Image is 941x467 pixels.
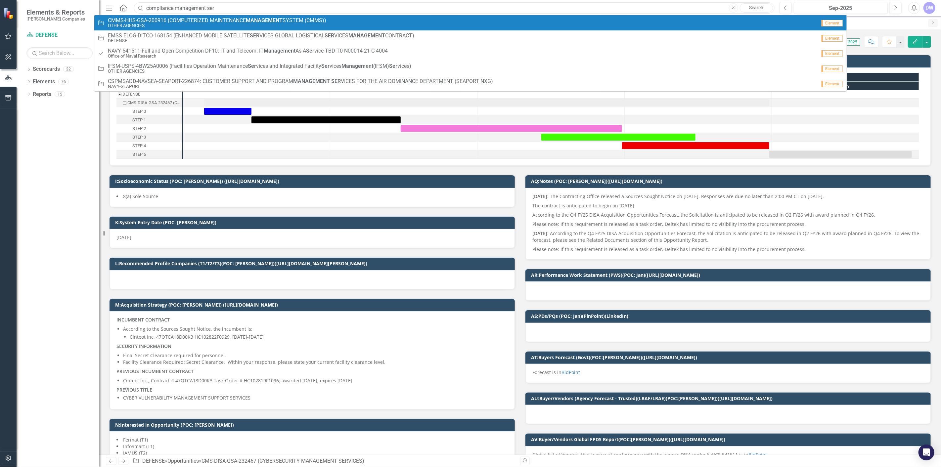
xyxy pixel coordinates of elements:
p: According to the Q4 FY25 DISA Acquisition Opportunities Forecast, the Solicitation is anticipated... [532,210,924,220]
div: STEP 5 [132,150,146,159]
div: CMS-DISA-GSA-232467 (CYBERSECURITY MANAGEMENT SERVICES) [202,458,364,464]
span: Elements & Reports [26,8,85,16]
a: Opportunities [167,458,199,464]
span: Element [822,81,843,87]
strong: INCUMBENT CONTRACT [116,317,170,323]
strong: Ser [248,63,256,69]
button: DW [923,2,935,14]
strong: [DATE] [532,230,547,236]
div: DEFENSE [116,90,182,99]
p: Forecast is in [532,369,924,376]
span: Element [822,20,843,26]
strong: Management [341,63,373,69]
a: IFSM-USPS-4BW25A0006 (Facilities Operation MaintenanceServices and Integrated FacilityServicesMan... [94,61,846,76]
span: [DATE] [116,234,131,240]
strong: SER [331,78,341,84]
div: Task: Start date: 2026-03-14 End date: 2026-04-15 [541,134,695,141]
div: STEP 2 [132,124,146,133]
button: Sep-2025 [794,2,888,14]
a: DEFENSE [142,458,165,464]
h3: AV:Buyer/Vendors Global FPDS Report(POC:[PERSON_NAME])([URL][DOMAIN_NAME]) [531,437,927,442]
p: CYBER VULNERABILITY MANAGEMENT SUPPORT SERVICES [123,395,508,401]
div: Task: Start date: 2026-01-15 End date: 2026-02-14 [116,116,182,124]
h3: L:Recommended Profile Companies (T1/T2/T3)(POC: [PERSON_NAME])([URL][DOMAIN_NAME][PERSON_NAME]) [115,261,512,266]
div: Task: Start date: 2026-03-31 End date: 2026-04-30 [116,142,182,150]
strong: Management [264,48,295,54]
a: Scorecards [33,65,60,73]
div: Task: Start date: 2026-01-05 End date: 2026-01-15 [204,108,251,115]
input: Search Below... [26,47,93,59]
div: Task: Start date: 2026-01-05 End date: 2026-04-30 [116,99,182,107]
small: OTHER AGENCIES [108,69,411,74]
div: STEP 4 [132,142,146,150]
div: DEFENSE [122,90,140,99]
strong: MANAGEMENT [293,78,330,84]
h3: K:System Entry Date (POC: [PERSON_NAME]) [115,220,512,225]
div: 76 [58,79,69,85]
div: STEP 1 [132,116,146,124]
p: Please note: If this requirement is released as a task order, Deltek has limited to no visibility... [532,220,924,229]
p: Facility Clearance Required: Secret Clearance. Within your response, please state your current fa... [123,359,508,365]
h3: AT:Buyers Forecast (Govt)(POC:[PERSON_NAME])([URL][DOMAIN_NAME]) [531,355,927,360]
strong: Ser [321,63,330,69]
h3: M:Acquisition Strategy (POC: [PERSON_NAME]) ([URL][DOMAIN_NAME]) [115,302,512,307]
small: [PERSON_NAME] Companies [26,16,85,21]
small: Office of Naval Research [108,54,388,59]
div: Task: Start date: 2026-03-14 End date: 2026-04-15 [116,133,182,142]
div: Task: Start date: 2026-02-14 End date: 2026-03-31 [116,124,182,133]
div: Task: DEFENSE Start date: 2026-01-05 End date: 2026-01-06 [116,90,182,99]
a: DEFENSE [26,31,93,39]
div: STEP 3 [132,133,146,142]
span: NAVY-541511-Full and Open Competition-DF10: IT and Telecom: IT As A vice-TBD-T0-N00014-21-C-4004 [108,48,388,54]
a: EMSS ELOG-DITCO-168154 (ENHANCED MOBILE SATELLITESERVICES GLOBAL LOGISTICALSERVICESMANAGEMENTCONT... [94,30,846,46]
img: ClearPoint Strategy [3,7,15,19]
div: STEP 5 [116,150,182,159]
strong: SECURITY INFORMATION [116,343,171,349]
strong: Ser [389,63,397,69]
span: CMMS-HHS-GSA-200916 (COMPUTERIZED MAINTENANCE SYSTEM (CMMS)) [108,18,326,23]
p: : According to the Q4 FY25 DISA Acquisition Opportunities Forecast, the Solicitation is anticipat... [532,229,924,245]
div: Task: Start date: 2026-01-05 End date: 2026-01-15 [116,107,182,116]
h3: AQ:Notes (POC: [PERSON_NAME])([URL][DOMAIN_NAME]) [531,179,927,184]
div: CMS-DISA-GSA-232467 (CYBERSECURITY MANAGEMENT SERVICES) [127,99,180,107]
a: Elements [33,78,55,86]
a: Search [740,3,773,13]
small: NAVY-SEAPORT [108,84,493,89]
h3: N:Interested in Opportunity (POC: [PERSON_NAME]) [115,422,512,427]
strong: MANAGEMENT [348,32,385,39]
p: Final Secret Clearance required for personnel. [123,352,508,359]
a: BidPoint [748,451,767,458]
p: Cinteot Inc, 47QTCA18D00K3 HC102822F0929, [DATE]-[DATE] [130,334,508,340]
div: STEP 4 [116,142,182,150]
p: According to the Sources Sought Notice, the incumbent is: [123,326,508,332]
strong: [DATE] [532,193,547,199]
div: Open Intercom Messenger [919,445,934,460]
span: Fermat (T1) [123,437,148,443]
p: The contract is anticipated to begin on [DATE]. [532,201,924,210]
span: InfoSmart (T1) [123,443,154,449]
p: Global list of Vendors that have past performance with the agency DISA under NAICS 541511 is in [532,451,924,458]
span: 8(a) Sole Source [123,193,158,199]
div: Task: Start date: 2026-01-05 End date: 2026-04-30 [204,99,769,106]
a: CMMS-HHS-GSA-200916 (COMPUTERIZED MAINTENANCEMANAGEMENTSYSTEM (CMMS))OTHER AGENCIESElement [94,15,846,30]
div: 15 [55,91,65,97]
h3: AS:PDs/PQs (POC: Jan)(PinPoint)(LinkedIn) [531,314,927,318]
a: NAVY-541511-Full and Open Competition-DF10: IT and Telecom: ITManagementAs AService-TBD-T0-N00014... [94,46,846,61]
input: Search ClearPoint... [134,2,775,14]
div: STEP 0 [116,107,182,116]
h3: AU:Buyer/Vendors (Agency Forecast - Trusted)(LRAF/LRAE)(POC:[PERSON_NAME])([URL][DOMAIN_NAME]) [531,396,927,401]
div: Task: Start date: 2026-04-30 End date: 2026-05-30 [116,150,182,159]
span: Element [822,35,843,42]
div: CMS-DISA-GSA-232467 (CYBERSECURITY MANAGEMENT SERVICES) [116,99,182,107]
div: 22 [63,66,74,72]
div: Task: Start date: 2026-03-31 End date: 2026-04-30 [622,142,769,149]
span: Element [822,50,843,57]
div: STEP 2 [116,124,182,133]
a: BidPoint [561,369,580,375]
div: Sep-2025 [796,4,885,12]
span: Sep-2025 [836,38,860,46]
div: » » [133,457,515,465]
p: Please note: If this requirement is released as a task order, Deltek has limited to no visibility... [532,245,924,253]
span: IFSM-USPS-4BW25A0006 (Facilities Operation Maintenance vices and Integrated Facility vices (IFSM)... [108,63,411,69]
